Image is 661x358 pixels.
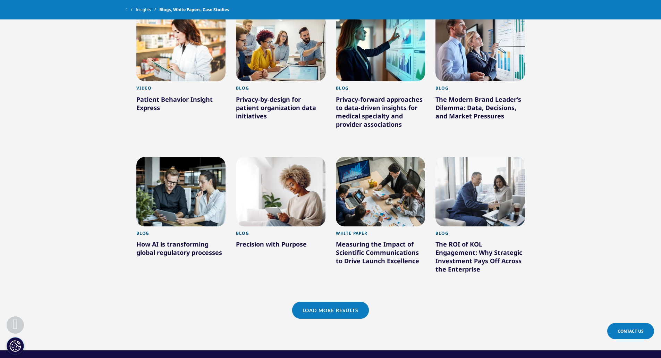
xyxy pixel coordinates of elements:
a: Blog Privacy-by-design for patient organization data initiatives [236,81,325,138]
a: Blog The Modern Brand Leader’s Dilemma: Data, Decisions, and Market Pressures [435,81,525,138]
a: White Paper Measuring the Impact of Scientific Communications to Drive Launch Excellence [336,226,425,283]
div: The Modern Brand Leader’s Dilemma: Data, Decisions, and Market Pressures [435,95,525,123]
div: Privacy-by-design for patient organization data initiatives [236,95,325,123]
a: Blog Privacy-forward approaches to data-driven insights for medical specialty and provider associ... [336,81,425,146]
a: Contact Us [607,323,654,339]
a: Insights [136,3,159,16]
a: Blog The ROI of KOL Engagement: Why Strategic Investment Pays Off Across the Enterprise [435,226,525,291]
div: How AI is transforming global regulatory processes [136,240,226,259]
div: Blog [336,85,425,95]
a: Load More Results [292,302,369,319]
div: Blog [435,85,525,95]
span: Blogs, White Papers, Case Studies [159,3,229,16]
a: Blog Precision with Purpose [236,226,325,266]
div: The ROI of KOL Engagement: Why Strategic Investment Pays Off Across the Enterprise [435,240,525,276]
div: Measuring the Impact of Scientific Communications to Drive Launch Excellence [336,240,425,268]
a: Blog How AI is transforming global regulatory processes [136,226,226,275]
div: Patient Behavior Insight Express [136,95,226,115]
div: Video [136,85,226,95]
div: White Paper [336,231,425,240]
div: Blog [236,231,325,240]
div: Blog [136,231,226,240]
span: Contact Us [618,328,644,334]
div: Precision with Purpose [236,240,325,251]
a: Video Patient Behavior Insight Express [136,81,226,130]
div: Blog [236,85,325,95]
div: Privacy-forward approaches to data-driven insights for medical specialty and provider associations [336,95,425,131]
button: Налаштування cookie [7,337,24,355]
div: Blog [435,231,525,240]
